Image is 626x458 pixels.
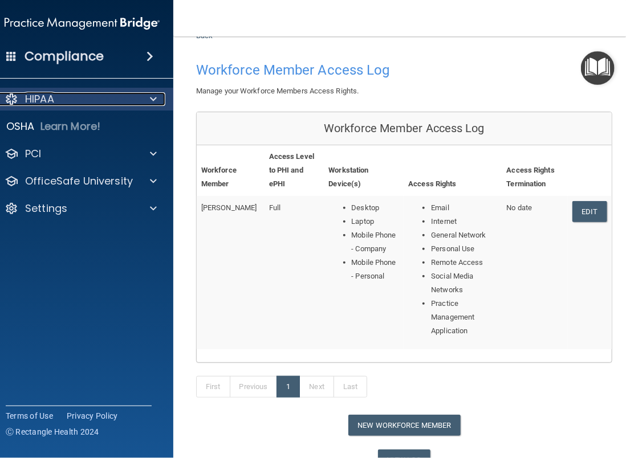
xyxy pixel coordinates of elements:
p: OSHA [6,120,35,133]
li: Practice Management Application [431,297,497,338]
a: OfficeSafe University [5,174,157,188]
a: Terms of Use [6,410,53,422]
a: First [196,376,230,398]
h4: Compliance [25,48,104,64]
li: Email [431,201,497,215]
p: PCI [25,147,41,161]
div: Workforce Member Access Log [197,112,612,145]
p: Settings [25,202,67,215]
button: Open Resource Center [581,51,615,85]
th: Access Rights [404,145,502,196]
li: Mobile Phone - Company [352,228,400,256]
p: Learn More! [40,120,101,133]
th: Access Level to PHI and ePHI [265,145,324,196]
span: Ⓒ Rectangle Health 2024 [6,426,99,437]
li: General Network [431,228,497,242]
li: Internet [431,215,497,228]
a: Last [334,376,367,398]
th: Access Rights Termination [502,145,568,196]
a: Edit [572,201,607,222]
span: Full [269,203,281,212]
a: Settings [5,202,157,215]
a: Next [299,376,334,398]
li: Social Media Networks [431,269,497,297]
li: Personal Use [431,242,497,256]
a: 1 [277,376,300,398]
button: New Workforce Member [348,415,461,436]
p: OfficeSafe University [25,174,133,188]
li: Desktop [352,201,400,215]
a: Previous [230,376,278,398]
span: No date [507,203,532,212]
a: Back [196,18,213,40]
th: Workforce Member [197,145,265,196]
a: HIPAA [5,92,157,106]
img: PMB logo [5,12,160,35]
li: Remote Access [431,256,497,269]
a: Privacy Policy [67,410,118,422]
p: HIPAA [25,92,54,106]
th: Workstation Device(s) [324,145,404,196]
a: PCI [5,147,157,161]
h4: Workforce Member Access Log [196,63,396,77]
li: Laptop [352,215,400,228]
span: Manage your Workforce Members Access Rights. [196,87,359,95]
li: Mobile Phone - Personal [352,256,400,283]
span: [PERSON_NAME] [201,203,257,212]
